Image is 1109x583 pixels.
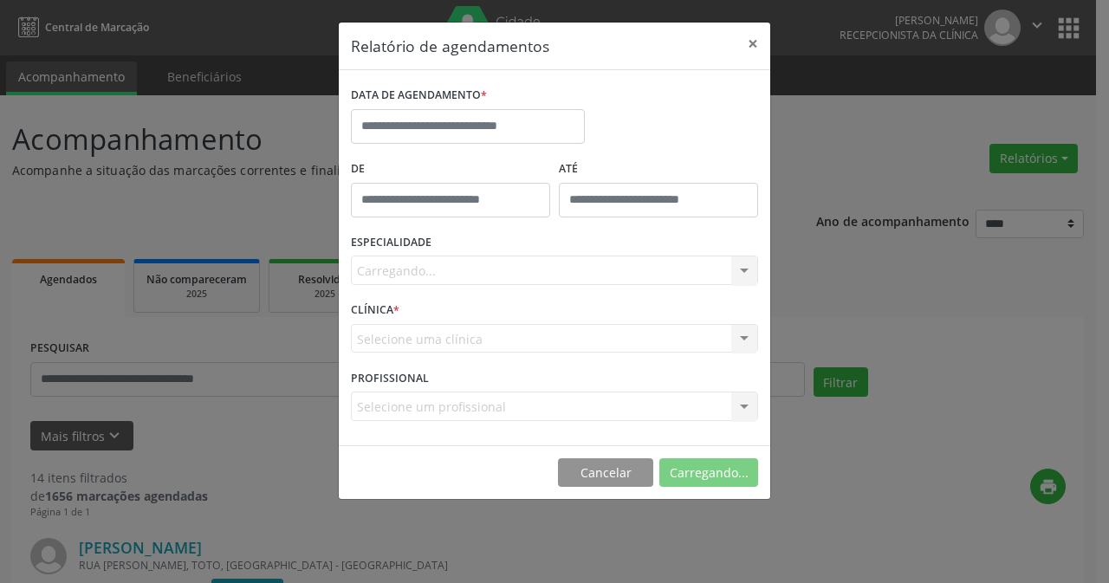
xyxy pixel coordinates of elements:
label: De [351,156,550,183]
h5: Relatório de agendamentos [351,35,549,57]
label: DATA DE AGENDAMENTO [351,82,487,109]
label: CLÍNICA [351,297,399,324]
label: PROFISSIONAL [351,365,429,392]
label: ESPECIALIDADE [351,230,431,256]
label: ATÉ [559,156,758,183]
button: Carregando... [659,458,758,488]
button: Cancelar [558,458,653,488]
button: Close [736,23,770,65]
